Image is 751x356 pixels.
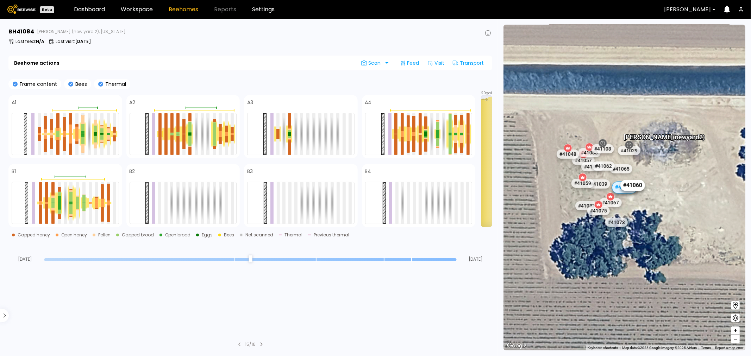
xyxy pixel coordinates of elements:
div: # 41083 [578,148,600,157]
span: [DATE] [459,257,492,261]
div: # 41039 [588,179,610,189]
p: Last visit : [56,39,91,44]
div: Open brood [165,233,190,237]
div: Capped honey [18,233,50,237]
div: # 41108 [591,144,614,153]
h3: BH 41084 [8,29,34,34]
div: 15 / 16 [245,341,256,348]
div: Beta [40,6,54,13]
div: # 41059 [571,179,594,188]
div: # 41067 [599,198,622,207]
a: Workspace [121,7,153,12]
div: Not scanned [245,233,273,237]
a: Report a map error [715,346,743,350]
div: # 41062 [592,161,615,171]
h4: A1 [12,100,16,105]
div: # 41075 [587,206,610,215]
div: Open honey [61,233,87,237]
div: # 41084 [612,182,637,193]
span: 20 gal [481,91,492,95]
a: Dashboard [74,7,105,12]
div: [PERSON_NAME] (new yard 2) [624,126,705,141]
span: + [733,326,738,335]
img: Google [505,341,528,350]
div: Capped brood [122,233,154,237]
span: Scan [361,60,383,66]
div: # 41048 [557,150,579,159]
div: Pollen [98,233,111,237]
h4: A3 [247,100,253,105]
div: # 41060 [620,180,645,191]
a: Terms [701,346,711,350]
p: Last feed : [15,39,44,44]
div: Previous thermal [314,233,349,237]
h4: A4 [365,100,372,105]
p: Thermal [103,82,126,87]
div: # 41072 [581,162,603,171]
h4: B3 [247,169,253,174]
b: N/A [36,38,44,44]
div: Thermal [284,233,302,237]
div: # 41082 [575,201,597,210]
b: Beehome actions [14,61,60,65]
h4: B2 [130,169,135,174]
span: [PERSON_NAME] (new yard 2), [US_STATE] [37,30,126,34]
img: Beewise logo [7,5,36,14]
div: # 41073 [605,218,628,227]
div: Bees [224,233,234,237]
span: – [734,335,738,344]
a: Open this area in Google Maps (opens a new window) [505,341,528,350]
div: Feed [397,57,422,69]
div: Eggs [202,233,213,237]
div: # 41029 [618,146,640,155]
p: Frame content [18,82,57,87]
h4: B4 [365,169,371,174]
span: Map data ©2025 Google Imagery ©2025 Airbus [622,346,697,350]
a: Beehomes [169,7,198,12]
span: [DATE] [8,257,42,261]
div: # 41065 [610,164,632,173]
div: Transport [450,57,487,69]
button: + [731,326,740,335]
div: Visit [425,57,447,69]
a: Settings [252,7,275,12]
h4: B1 [12,169,16,174]
button: – [731,335,740,343]
button: Keyboard shortcuts [588,345,618,350]
div: # 41057 [572,156,594,165]
h4: A2 [130,100,136,105]
b: [DATE] [75,38,91,44]
span: Reports [214,7,236,12]
p: Bees [73,82,87,87]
